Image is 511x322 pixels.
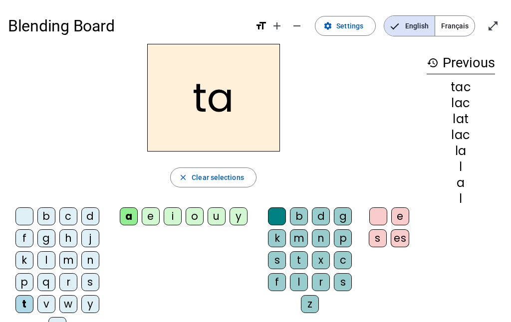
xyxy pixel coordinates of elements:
[427,129,495,141] div: lac
[301,295,319,313] div: z
[315,16,376,36] button: Settings
[37,207,55,225] div: b
[427,97,495,109] div: lac
[15,251,33,269] div: k
[59,251,77,269] div: m
[312,207,330,225] div: d
[427,193,495,205] div: l
[15,229,33,247] div: f
[312,251,330,269] div: x
[312,229,330,247] div: n
[290,207,308,225] div: b
[37,251,55,269] div: l
[268,251,286,269] div: s
[230,207,248,225] div: y
[81,207,99,225] div: d
[427,113,495,125] div: lat
[255,20,267,32] mat-icon: format_size
[427,161,495,173] div: l
[186,207,204,225] div: o
[334,273,352,291] div: s
[435,16,475,36] span: Français
[170,167,256,187] button: Clear selections
[334,207,352,225] div: g
[384,16,435,36] span: English
[290,251,308,269] div: t
[290,273,308,291] div: l
[142,207,160,225] div: e
[487,20,499,32] mat-icon: open_in_full
[59,207,77,225] div: c
[287,16,307,36] button: Decrease font size
[15,273,33,291] div: p
[81,229,99,247] div: j
[208,207,226,225] div: u
[8,10,247,42] h1: Blending Board
[81,295,99,313] div: y
[427,57,439,69] mat-icon: history
[427,81,495,93] div: tac
[336,20,363,32] span: Settings
[369,229,387,247] div: s
[15,295,33,313] div: t
[334,251,352,269] div: c
[427,52,495,74] h3: Previous
[312,273,330,291] div: r
[59,273,77,291] div: r
[179,173,188,182] mat-icon: close
[391,229,409,247] div: es
[290,229,308,247] div: m
[384,15,475,36] mat-button-toggle-group: Language selection
[427,145,495,157] div: la
[37,229,55,247] div: g
[59,229,77,247] div: h
[147,44,280,152] h2: ta
[192,171,244,183] span: Clear selections
[268,229,286,247] div: k
[120,207,138,225] div: a
[271,20,283,32] mat-icon: add
[391,207,409,225] div: e
[334,229,352,247] div: p
[323,21,332,30] mat-icon: settings
[268,273,286,291] div: f
[164,207,182,225] div: i
[37,295,55,313] div: v
[483,16,503,36] button: Enter full screen
[37,273,55,291] div: q
[267,16,287,36] button: Increase font size
[291,20,303,32] mat-icon: remove
[81,273,99,291] div: s
[81,251,99,269] div: n
[59,295,77,313] div: w
[427,177,495,189] div: a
